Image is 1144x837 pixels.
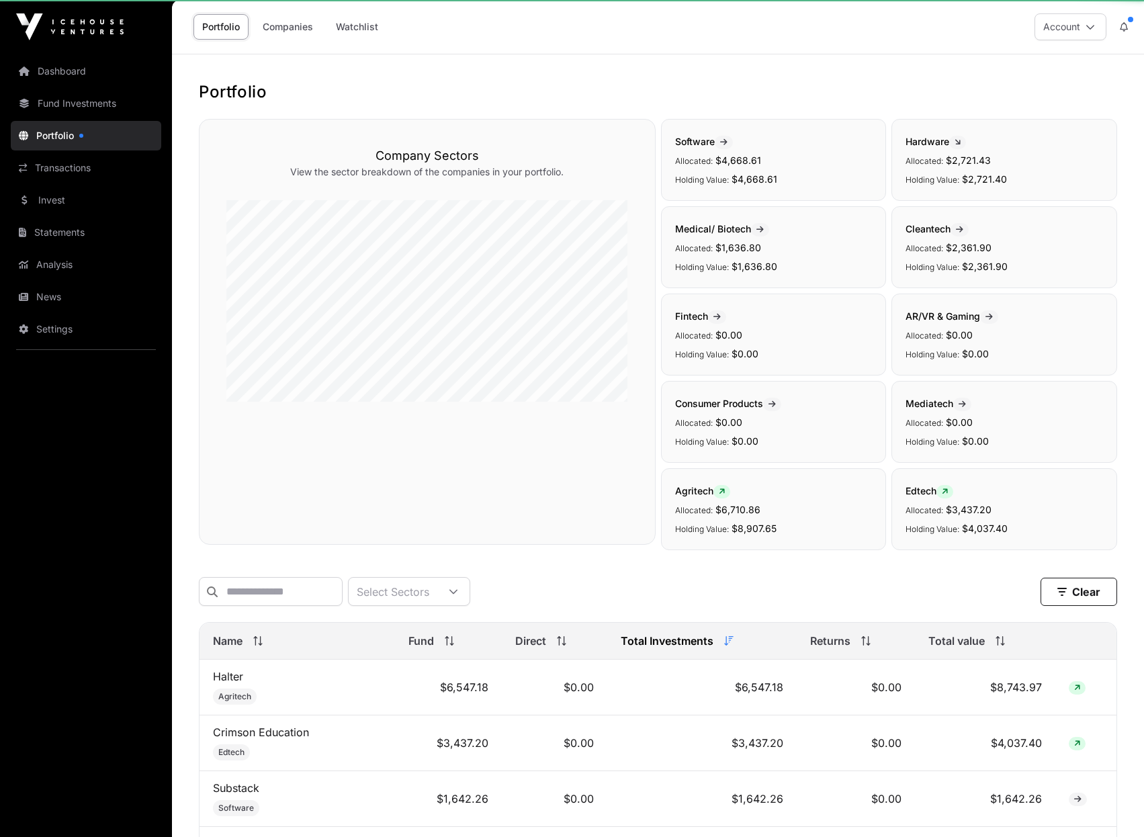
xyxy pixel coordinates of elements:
[946,242,992,253] span: $2,361.90
[11,89,161,118] a: Fund Investments
[213,633,243,649] span: Name
[906,524,959,534] span: Holding Value:
[11,153,161,183] a: Transactions
[906,262,959,272] span: Holding Value:
[11,250,161,279] a: Analysis
[732,523,777,534] span: $8,907.65
[906,331,943,341] span: Allocated:
[946,155,991,166] span: $2,721.43
[962,523,1008,534] span: $4,037.40
[797,660,915,715] td: $0.00
[213,670,243,683] a: Halter
[621,633,713,649] span: Total Investments
[675,310,726,322] span: Fintech
[199,81,1117,103] h1: Portfolio
[11,56,161,86] a: Dashboard
[915,715,1055,771] td: $4,037.40
[675,349,729,359] span: Holding Value:
[395,715,502,771] td: $3,437.20
[11,314,161,344] a: Settings
[962,348,989,359] span: $0.00
[502,660,607,715] td: $0.00
[607,660,797,715] td: $6,547.18
[675,331,713,341] span: Allocated:
[218,691,251,702] span: Agritech
[928,633,985,649] span: Total value
[797,715,915,771] td: $0.00
[906,136,966,147] span: Hardware
[213,725,309,739] a: Crimson Education
[675,398,781,409] span: Consumer Products
[906,398,971,409] span: Mediatech
[327,14,387,40] a: Watchlist
[715,504,760,515] span: $6,710.86
[607,771,797,827] td: $1,642.26
[962,435,989,447] span: $0.00
[715,155,761,166] span: $4,668.61
[218,747,245,758] span: Edtech
[732,435,758,447] span: $0.00
[675,505,713,515] span: Allocated:
[213,781,259,795] a: Substack
[11,185,161,215] a: Invest
[946,504,992,515] span: $3,437.20
[715,329,742,341] span: $0.00
[218,803,254,813] span: Software
[1077,773,1144,837] iframe: Chat Widget
[906,485,953,496] span: Edtech
[715,242,761,253] span: $1,636.80
[715,416,742,428] span: $0.00
[1041,578,1117,606] button: Clear
[675,243,713,253] span: Allocated:
[349,578,437,605] div: Select Sectors
[226,165,628,179] p: View the sector breakdown of the companies in your portfolio.
[915,771,1055,827] td: $1,642.26
[408,633,434,649] span: Fund
[675,437,729,447] span: Holding Value:
[675,223,769,234] span: Medical/ Biotech
[1035,13,1106,40] button: Account
[11,218,161,247] a: Statements
[675,175,729,185] span: Holding Value:
[906,175,959,185] span: Holding Value:
[906,156,943,166] span: Allocated:
[16,13,124,40] img: Icehouse Ventures Logo
[797,771,915,827] td: $0.00
[915,660,1055,715] td: $8,743.97
[675,262,729,272] span: Holding Value:
[515,633,546,649] span: Direct
[962,261,1008,272] span: $2,361.90
[395,771,502,827] td: $1,642.26
[946,329,973,341] span: $0.00
[906,505,943,515] span: Allocated:
[962,173,1007,185] span: $2,721.40
[193,14,249,40] a: Portfolio
[732,261,777,272] span: $1,636.80
[254,14,322,40] a: Companies
[906,437,959,447] span: Holding Value:
[906,418,943,428] span: Allocated:
[675,156,713,166] span: Allocated:
[810,633,850,649] span: Returns
[906,223,969,234] span: Cleantech
[502,715,607,771] td: $0.00
[502,771,607,827] td: $0.00
[906,310,998,322] span: AR/VR & Gaming
[732,173,777,185] span: $4,668.61
[395,660,502,715] td: $6,547.18
[226,146,628,165] h3: Company Sectors
[946,416,973,428] span: $0.00
[675,418,713,428] span: Allocated:
[11,282,161,312] a: News
[906,243,943,253] span: Allocated:
[675,485,730,496] span: Agritech
[675,136,733,147] span: Software
[906,349,959,359] span: Holding Value:
[675,524,729,534] span: Holding Value:
[732,348,758,359] span: $0.00
[11,121,161,150] a: Portfolio
[607,715,797,771] td: $3,437.20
